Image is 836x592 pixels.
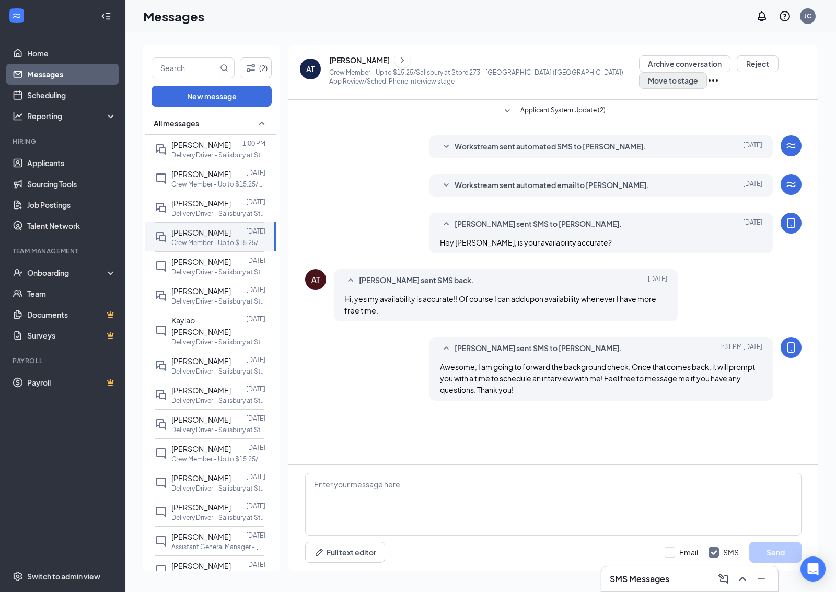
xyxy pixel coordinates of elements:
p: [DATE] [246,385,265,393]
button: ChevronUp [734,571,751,587]
svg: Ellipses [707,74,719,87]
a: PayrollCrown [27,372,117,393]
div: [PERSON_NAME] [329,55,390,65]
svg: SmallChevronDown [440,179,452,192]
button: Filter (2) [240,57,272,78]
button: Minimize [753,571,770,587]
p: [DATE] [246,414,265,423]
svg: WorkstreamLogo [785,140,797,152]
span: [PERSON_NAME] [171,140,231,149]
span: [PERSON_NAME] [171,415,231,424]
a: Talent Network [27,215,117,236]
p: Crew Member - Up to $15.25/Salisbury at Store 273 - [GEOGRAPHIC_DATA] ([GEOGRAPHIC_DATA]) [171,238,265,247]
p: Delivery Driver - Salisbury at Store [STREET_ADDRESS]) [171,425,265,434]
svg: SmallChevronDown [440,141,452,153]
p: [DATE] [246,443,265,452]
span: All messages [154,118,199,129]
p: [DATE] [246,355,265,364]
div: Reporting [27,111,117,121]
div: Hiring [13,137,114,146]
span: Hi, yes my availability is accurate!! Of course I can add upon availability whenever I have more ... [344,294,656,315]
p: Delivery Driver - Salisbury at Store [STREET_ADDRESS]) [171,338,265,346]
p: 1:00 PM [242,139,265,148]
button: Move to stage [639,72,707,89]
svg: MobileSms [785,341,797,354]
div: Team Management [13,247,114,256]
a: SurveysCrown [27,325,117,346]
span: [PERSON_NAME] [171,386,231,395]
p: Crew Member - Up to $15.25/Salisbury at Store 273 - [GEOGRAPHIC_DATA] ([GEOGRAPHIC_DATA]) - App R... [329,68,639,86]
svg: DoubleChat [155,202,167,214]
button: ComposeMessage [715,571,732,587]
span: [PERSON_NAME] [171,444,231,454]
svg: MagnifyingGlass [220,64,228,72]
span: [PERSON_NAME] [171,473,231,483]
p: [DATE] [246,256,265,265]
span: [PERSON_NAME] sent SMS back. [359,274,474,287]
span: [DATE] [743,179,762,192]
p: Delivery Driver - Salisbury at Store [STREET_ADDRESS]) [171,367,265,376]
p: Delivery Driver - Salisbury at Store [STREET_ADDRESS]) [171,513,265,522]
a: Applicants [27,153,117,173]
div: JC [804,11,811,20]
p: [DATE] [246,285,265,294]
button: SmallChevronDownApplicant System Update (2) [501,105,606,118]
svg: Analysis [13,111,23,121]
h1: Messages [143,7,204,25]
a: Job Postings [27,194,117,215]
svg: UserCheck [13,268,23,278]
p: [DATE] [246,560,265,569]
svg: DoubleChat [155,143,167,156]
svg: SmallChevronUp [440,342,452,355]
a: DocumentsCrown [27,304,117,325]
span: [PERSON_NAME] sent SMS to [PERSON_NAME]. [455,342,622,355]
p: Crew Member - Up to $15.25/Salisbury at Store 273 - [GEOGRAPHIC_DATA] ([GEOGRAPHIC_DATA]) [171,180,265,189]
a: Team [27,283,117,304]
svg: SmallChevronUp [256,117,268,130]
svg: DoubleChat [155,231,167,243]
svg: DoubleChat [155,289,167,302]
svg: Notifications [756,10,768,22]
span: Hey [PERSON_NAME], is your availability accurate? [440,238,612,247]
svg: WorkstreamLogo [785,178,797,191]
span: [PERSON_NAME] [171,503,231,512]
p: Delivery Driver - Salisbury at Store [STREET_ADDRESS]) [171,396,265,405]
span: Workstream sent automated SMS to [PERSON_NAME]. [455,141,646,153]
svg: WorkstreamLogo [11,10,22,21]
svg: ComposeMessage [717,573,730,585]
svg: DoubleChat [155,389,167,401]
p: [DATE] [246,315,265,323]
svg: Pen [314,547,324,558]
p: Crew Member - Up to $15.25/Salisbury at Store 273 - [GEOGRAPHIC_DATA] ([GEOGRAPHIC_DATA]) [171,455,265,463]
span: Applicant System Update (2) [520,105,606,118]
svg: Minimize [755,573,768,585]
svg: SmallChevronUp [440,218,452,230]
div: AT [311,274,320,285]
span: [PERSON_NAME] [171,199,231,208]
span: [PERSON_NAME] sent SMS to [PERSON_NAME]. [455,218,622,230]
p: [DATE] [246,502,265,510]
input: Search [152,58,218,78]
button: ChevronRight [394,52,410,68]
button: Reject [737,55,779,72]
svg: Settings [13,571,23,582]
svg: MobileSms [785,217,797,229]
div: AT [306,64,315,74]
svg: ChatInactive [155,564,167,577]
span: Awesome, I am going to forward the background check. Once that comes back, it will prompt you wit... [440,362,755,394]
button: New message [152,86,272,107]
p: [DATE] [246,531,265,540]
svg: ChatInactive [155,172,167,185]
span: [DATE] 1:31 PM [719,342,762,355]
svg: ChevronRight [397,54,408,66]
svg: Filter [245,62,257,74]
p: Delivery Driver - Salisbury at Store [STREET_ADDRESS]) [171,297,265,306]
svg: ChevronUp [736,573,749,585]
p: Assistant General Manager - [GEOGRAPHIC_DATA] at Store [STREET_ADDRESS] [171,542,265,551]
button: Archive conversation [639,55,730,72]
div: Open Intercom Messenger [800,556,826,582]
button: Send [749,542,802,563]
p: [DATE] [246,472,265,481]
span: [PERSON_NAME] [171,561,231,571]
svg: SmallChevronDown [501,105,514,118]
